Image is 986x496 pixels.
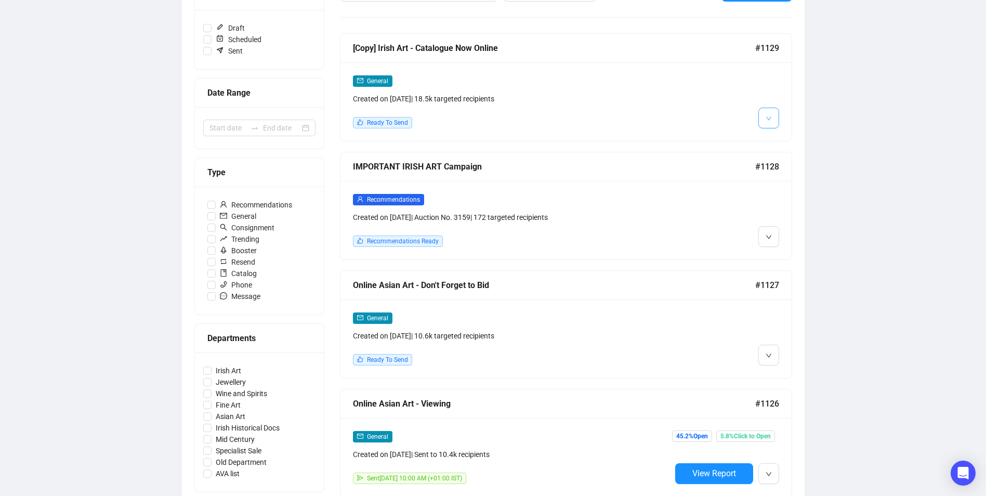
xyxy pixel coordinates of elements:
[766,471,772,477] span: down
[212,456,271,468] span: Old Department
[212,365,245,376] span: Irish Art
[251,124,259,132] span: swap-right
[251,124,259,132] span: to
[353,160,755,173] div: IMPORTANT IRISH ART Campaign
[766,115,772,122] span: down
[692,468,736,478] span: View Report
[207,86,311,99] div: Date Range
[951,461,976,486] div: Open Intercom Messenger
[367,77,388,85] span: General
[675,463,753,484] button: View Report
[353,42,755,55] div: [Copy] Irish Art - Catalogue Now Online
[755,397,779,410] span: #1126
[212,388,271,399] span: Wine and Spirits
[263,122,300,134] input: End date
[212,411,249,422] span: Asian Art
[209,122,246,134] input: Start date
[357,356,363,362] span: like
[357,196,363,202] span: user
[367,315,388,322] span: General
[212,399,245,411] span: Fine Art
[212,45,247,57] span: Sent
[353,279,755,292] div: Online Asian Art - Don't Forget to Bid
[220,269,227,277] span: book
[220,235,227,242] span: rise
[216,279,256,291] span: Phone
[212,468,244,479] span: AVA list
[207,332,311,345] div: Departments
[766,353,772,359] span: down
[357,238,363,244] span: like
[357,77,363,84] span: mail
[216,245,261,256] span: Booster
[220,246,227,254] span: rocket
[755,279,779,292] span: #1127
[220,224,227,231] span: search
[353,330,671,342] div: Created on [DATE] | 10.6k targeted recipients
[367,475,462,482] span: Sent [DATE] 10:00 AM (+01:00 IST)
[216,199,296,211] span: Recommendations
[220,212,227,219] span: mail
[353,93,671,105] div: Created on [DATE] | 18.5k targeted recipients
[212,34,266,45] span: Scheduled
[207,166,311,179] div: Type
[220,292,227,299] span: message
[367,196,420,203] span: Recommendations
[357,315,363,321] span: mail
[367,433,388,440] span: General
[340,152,792,260] a: IMPORTANT IRISH ART Campaign#1128userRecommendationsCreated on [DATE]| Auction No. 3159| 172 targ...
[766,234,772,240] span: down
[220,258,227,265] span: retweet
[353,212,671,223] div: Created on [DATE] | Auction No. 3159 | 172 targeted recipients
[340,33,792,141] a: [Copy] Irish Art - Catalogue Now Online#1129mailGeneralCreated on [DATE]| 18.5k targeted recipien...
[216,222,279,233] span: Consignment
[212,434,259,445] span: Mid Century
[216,256,259,268] span: Resend
[716,430,775,442] span: 5.8% Click to Open
[367,119,408,126] span: Ready To Send
[212,22,249,34] span: Draft
[220,201,227,208] span: user
[216,233,264,245] span: Trending
[212,422,284,434] span: Irish Historical Docs
[212,445,266,456] span: Specialist Sale
[367,356,408,363] span: Ready To Send
[216,291,265,302] span: Message
[353,449,671,460] div: Created on [DATE] | Sent to 10.4k recipients
[367,238,439,245] span: Recommendations Ready
[212,376,250,388] span: Jewellery
[353,397,755,410] div: Online Asian Art - Viewing
[216,268,261,279] span: Catalog
[672,430,712,442] span: 45.2% Open
[216,211,260,222] span: General
[357,475,363,481] span: send
[340,270,792,378] a: Online Asian Art - Don't Forget to Bid#1127mailGeneralCreated on [DATE]| 10.6k targeted recipient...
[755,160,779,173] span: #1128
[357,119,363,125] span: like
[357,433,363,439] span: mail
[755,42,779,55] span: #1129
[220,281,227,288] span: phone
